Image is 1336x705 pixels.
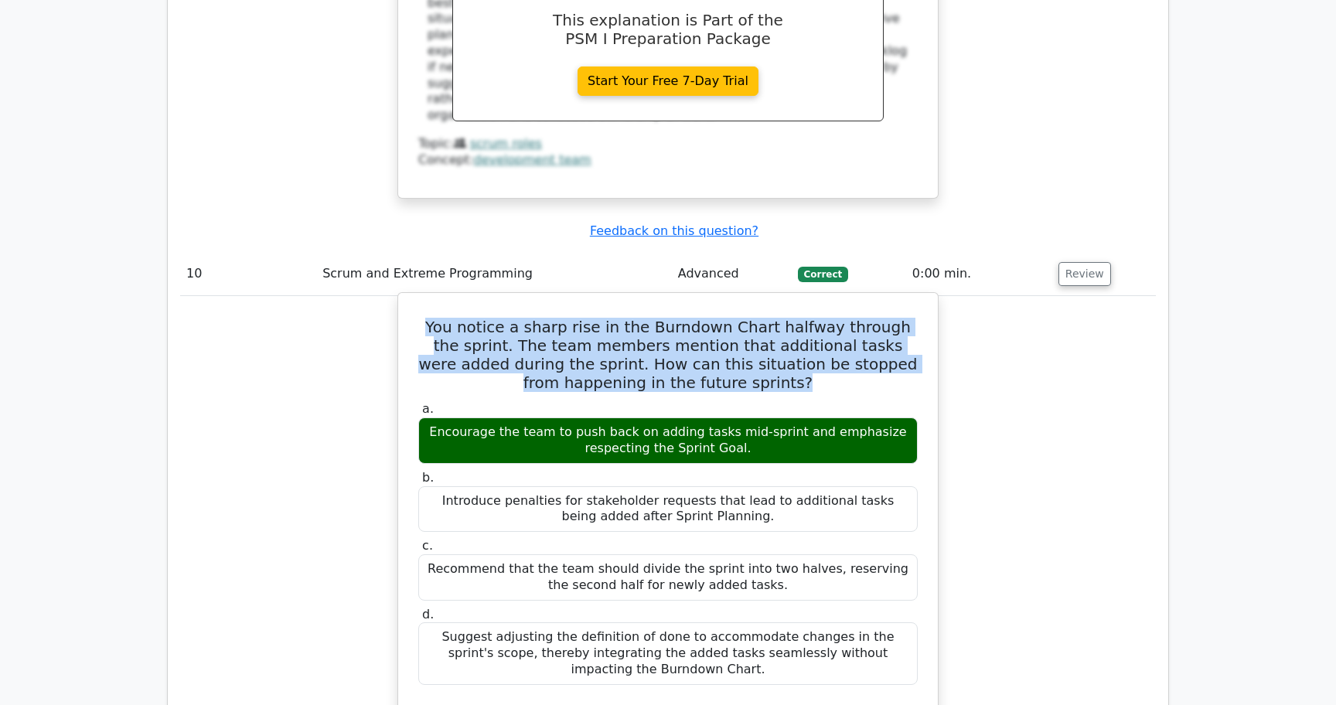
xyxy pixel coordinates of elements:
[1058,262,1111,286] button: Review
[422,401,434,416] span: a.
[798,267,848,282] span: Correct
[422,538,433,553] span: c.
[418,554,918,601] div: Recommend that the team should divide the sprint into two halves, reserving the second half for n...
[422,607,434,622] span: d.
[418,486,918,533] div: Introduce penalties for stakeholder requests that lead to additional tasks being added after Spri...
[180,252,316,296] td: 10
[578,66,758,96] a: Start Your Free 7-Day Trial
[418,152,918,169] div: Concept:
[418,622,918,684] div: Suggest adjusting the definition of done to accommodate changes in the sprint's scope, thereby in...
[418,136,918,152] div: Topic:
[590,223,758,238] a: Feedback on this question?
[417,318,919,392] h5: You notice a sharp rise in the Burndown Chart halfway through the sprint. The team members mentio...
[906,252,1052,296] td: 0:00 min.
[316,252,672,296] td: Scrum and Extreme Programming
[474,152,591,167] a: development team
[672,252,792,296] td: Advanced
[418,417,918,464] div: Encourage the team to push back on adding tasks mid-sprint and emphasize respecting the Sprint Goal.
[470,136,542,151] a: scrum roles
[422,470,434,485] span: b.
